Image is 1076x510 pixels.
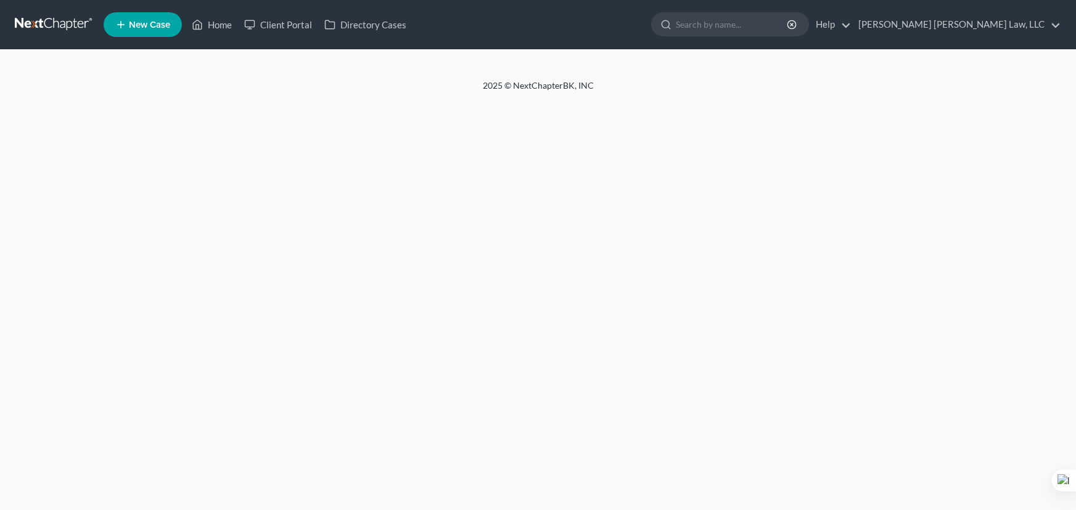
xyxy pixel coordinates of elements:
[810,14,851,36] a: Help
[318,14,413,36] a: Directory Cases
[186,14,238,36] a: Home
[238,14,318,36] a: Client Portal
[187,79,890,102] div: 2025 © NextChapterBK, INC
[852,14,1061,36] a: [PERSON_NAME] [PERSON_NAME] Law, LLC
[129,20,170,30] span: New Case
[676,13,789,36] input: Search by name...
